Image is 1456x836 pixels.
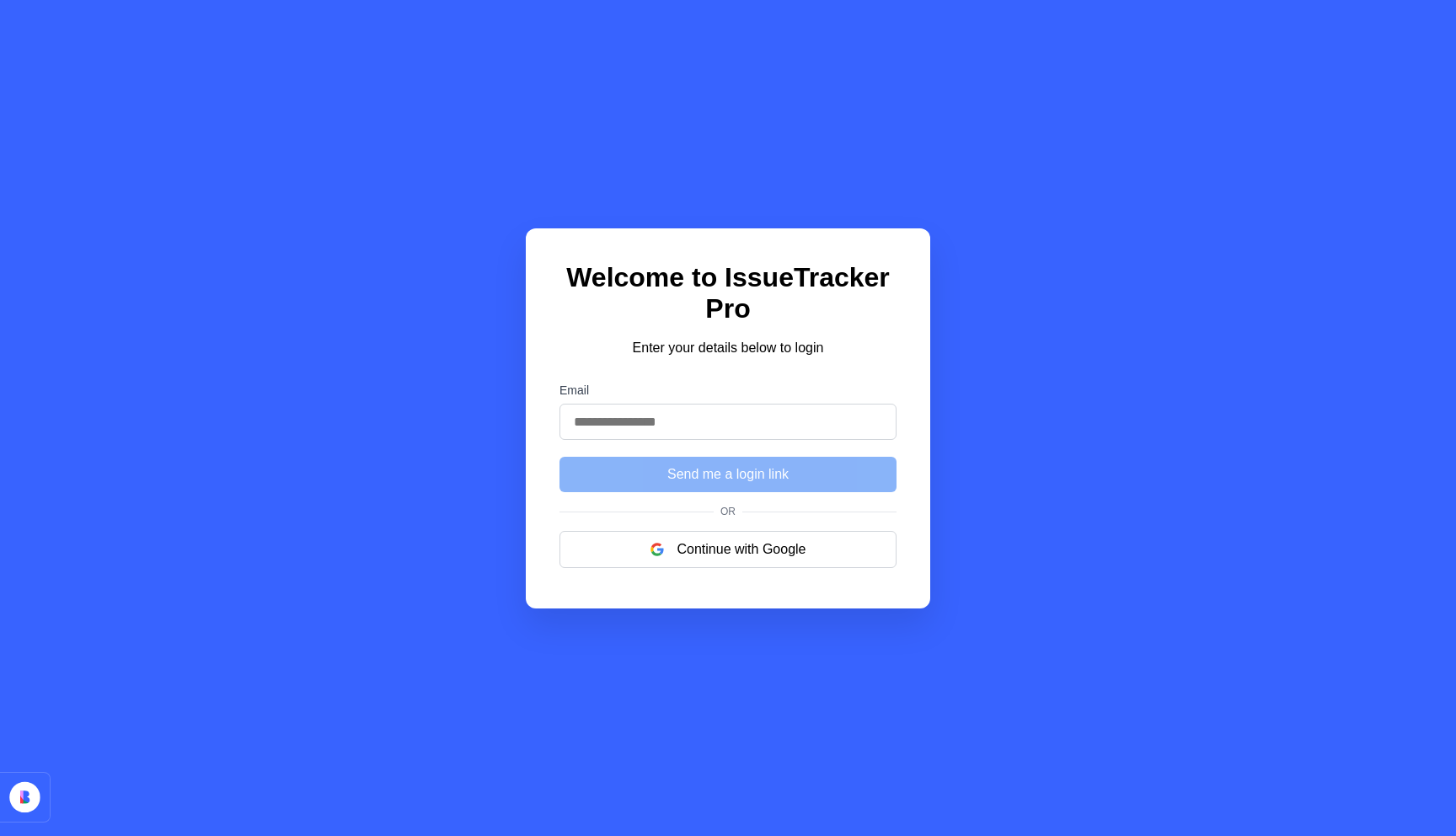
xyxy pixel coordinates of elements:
[650,543,664,556] img: google logo
[559,531,897,568] button: Continue with Google
[559,383,897,397] label: Email
[559,457,897,492] button: Send me a login link
[559,262,897,324] h1: Welcome to IssueTracker Pro
[714,506,742,517] span: Or
[559,338,897,358] p: Enter your details below to login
